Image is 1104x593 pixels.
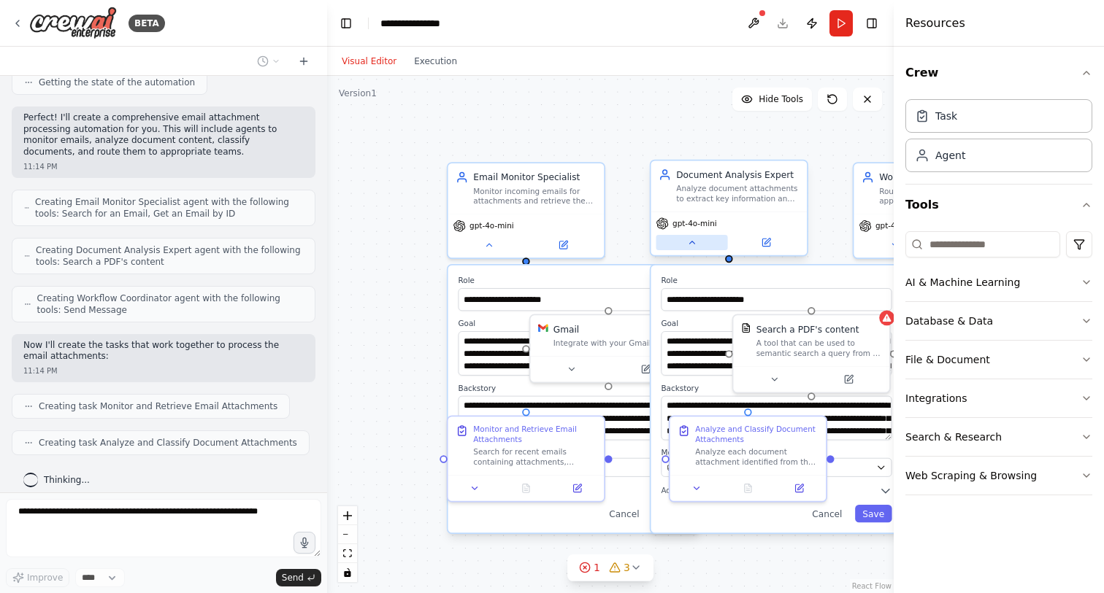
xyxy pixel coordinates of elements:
button: Crew [905,53,1092,93]
button: Send [276,569,321,586]
button: Hide right sidebar [862,13,882,34]
nav: breadcrumb [380,16,456,31]
button: Open in side panel [778,481,821,496]
button: Open in side panel [730,235,802,250]
div: Version 1 [339,88,377,99]
div: Analyze document attachments to extract key information and classify their type (transportation r... [676,184,799,204]
button: 13 [567,554,653,581]
button: Execution [405,53,466,70]
div: Gmail [553,323,579,336]
div: Search for recent emails containing attachments, particularly focusing on emails with documents t... [473,447,596,468]
button: Save [855,505,892,522]
div: Document Analysis Expert [676,168,799,181]
label: Backstory [661,383,892,393]
div: Analyze each document attachment identified from the email monitoring process. Extract key inform... [695,447,818,468]
button: AI & Machine Learning [905,263,1092,301]
div: Analyze and Classify Document Attachments [695,425,818,445]
span: Hide Tools [759,93,803,105]
div: Document Analysis ExpertAnalyze document attachments to extract key information and classify thei... [650,162,808,259]
button: toggle interactivity [338,563,357,582]
button: OpenAI - gpt-4o-mini [661,458,892,477]
div: Agent [935,148,965,163]
span: Getting the state of the automation [39,77,195,88]
div: Search a PDF's content [756,323,859,336]
button: File & Document [905,341,1092,379]
div: BETA [129,15,165,32]
h4: Resources [905,15,965,32]
button: Hide left sidebar [336,13,356,34]
div: Integrate with your Gmail [553,338,679,349]
button: Tools [905,185,1092,225]
div: 11:14 PM [23,365,304,376]
button: Improve [6,568,69,587]
button: Cancel [602,505,647,522]
label: Role [661,276,892,286]
div: Task [935,109,957,123]
div: Tools [905,225,1092,507]
p: Perfect! I'll create a comprehensive email attachment processing automation for you. This will in... [23,112,304,158]
div: PDFSearchToolSearch a PDF's contentA tool that can be used to semantic search a query from a PDF'... [732,314,891,394]
label: Goal [458,319,689,329]
label: Role [458,276,689,286]
div: Email Monitor Specialist [473,171,596,183]
div: Monitor and Retrieve Email Attachments [473,425,596,445]
span: Improve [27,572,63,584]
label: Model [661,448,892,458]
div: React Flow controls [338,506,357,582]
div: Crew [905,93,1092,184]
button: Database & Data [905,302,1092,340]
button: Switch to previous chat [251,53,286,70]
div: Monitor and Retrieve Email AttachmentsSearch for recent emails containing attachments, particular... [447,416,605,503]
div: Analyze and Classify Document AttachmentsAnalyze each document attachment identified from the ema... [669,416,827,503]
div: GmailGmail2of9Integrate with your Gmail [529,314,688,384]
label: Backstory [458,383,689,393]
button: Web Scraping & Browsing [905,457,1092,495]
span: Advanced Options [661,486,730,496]
img: Gmail [538,323,548,333]
div: Monitor incoming emails for attachments and retrieve them for processing. Focus on emails contain... [473,186,596,206]
button: No output available [499,481,553,496]
label: Goal [661,319,892,329]
button: zoom in [338,506,357,525]
span: 1 [594,560,600,575]
button: Integrations [905,379,1092,417]
span: gpt-4o-mini [875,221,920,231]
img: Logo [29,7,117,39]
span: Send [282,572,304,584]
button: Cancel [805,505,850,522]
div: 11:14 PM [23,161,304,172]
span: Thinking... [44,474,90,486]
span: Creating Document Analysis Expert agent with the following tools: Search a PDF's content [36,244,303,268]
button: fit view [338,544,357,563]
div: Route processed documents to appropriate teams and systems based on classification results. Creat... [879,186,1002,206]
button: Open in side panel [610,362,681,377]
span: Creating task Monitor and Retrieve Email Attachments [39,400,277,412]
button: Advanced Options [661,484,892,497]
div: Workflow CoordinatorRoute processed documents to appropriate teams and systems based on classific... [853,162,1011,259]
img: PDFSearchTool [741,323,751,333]
div: Workflow Coordinator [879,171,1002,183]
div: A tool that can be used to semantic search a query from a PDF's content. [756,338,882,359]
span: gpt-4o-mini [469,221,514,231]
span: Creating task Analyze and Classify Document Attachments [39,437,297,449]
div: Email Monitor SpecialistMonitor incoming emails for attachments and retrieve them for processing.... [447,162,605,259]
button: Open in side panel [556,481,599,496]
span: Creating Email Monitor Specialist agent with the following tools: Search for an Email, Get an Ema... [35,196,303,220]
button: zoom out [338,525,357,544]
button: Start a new chat [292,53,315,70]
p: Now I'll create the tasks that work together to process the email attachments: [23,340,304,363]
button: Search & Research [905,418,1092,456]
button: Visual Editor [333,53,405,70]
button: Open in side panel [813,372,884,387]
button: Click to speak your automation idea [294,532,315,554]
span: 3 [624,560,630,575]
span: Creating Workflow Coordinator agent with the following tools: Send Message [37,292,304,316]
button: No output available [721,481,775,496]
span: gpt-4o-mini [672,218,717,228]
a: React Flow attribution [852,582,892,590]
button: Open in side panel [527,238,599,253]
button: Hide Tools [732,88,812,111]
